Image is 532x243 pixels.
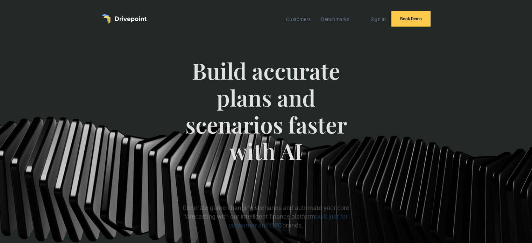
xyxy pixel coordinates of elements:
[391,11,431,27] a: Book Demo
[318,15,353,24] a: Benchmarks
[175,57,357,179] span: Build accurate plans and scenarios faster with AI
[102,14,147,24] a: home
[367,15,390,24] a: Sign In
[175,203,357,230] p: Generate game-changing scenarios and automate your core forecasting with our intelligent finance ...
[283,15,314,24] a: Customers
